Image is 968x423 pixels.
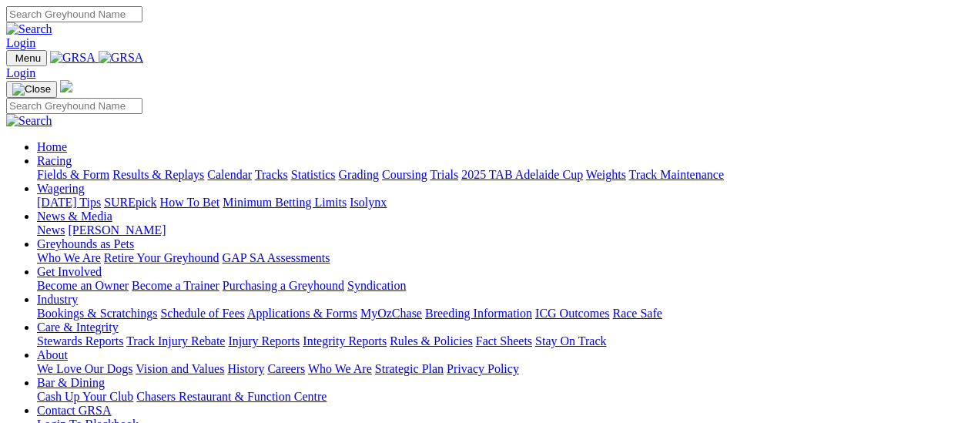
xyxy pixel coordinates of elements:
[37,376,105,389] a: Bar & Dining
[6,50,47,66] button: Toggle navigation
[37,223,65,237] a: News
[425,307,532,320] a: Breeding Information
[104,251,219,264] a: Retire Your Greyhound
[6,36,35,49] a: Login
[339,168,379,181] a: Grading
[37,168,109,181] a: Fields & Form
[586,168,626,181] a: Weights
[390,334,473,347] a: Rules & Policies
[37,251,962,265] div: Greyhounds as Pets
[360,307,422,320] a: MyOzChase
[37,390,962,404] div: Bar & Dining
[6,114,52,128] img: Search
[6,98,142,114] input: Search
[227,362,264,375] a: History
[37,348,68,361] a: About
[37,210,112,223] a: News & Media
[308,362,372,375] a: Who We Are
[223,279,344,292] a: Purchasing a Greyhound
[37,182,85,195] a: Wagering
[430,168,458,181] a: Trials
[37,279,129,292] a: Become an Owner
[629,168,724,181] a: Track Maintenance
[37,334,123,347] a: Stewards Reports
[126,334,225,347] a: Track Injury Rebate
[291,168,336,181] a: Statistics
[447,362,519,375] a: Privacy Policy
[37,196,962,210] div: Wagering
[247,307,357,320] a: Applications & Forms
[6,81,57,98] button: Toggle navigation
[223,251,330,264] a: GAP SA Assessments
[255,168,288,181] a: Tracks
[104,196,156,209] a: SUREpick
[6,22,52,36] img: Search
[37,334,962,348] div: Care & Integrity
[37,362,962,376] div: About
[136,362,224,375] a: Vision and Values
[375,362,444,375] a: Strategic Plan
[160,196,220,209] a: How To Bet
[382,168,427,181] a: Coursing
[6,66,35,79] a: Login
[37,279,962,293] div: Get Involved
[50,51,95,65] img: GRSA
[37,404,111,417] a: Contact GRSA
[476,334,532,347] a: Fact Sheets
[37,321,119,334] a: Care & Integrity
[37,293,78,306] a: Industry
[37,390,133,403] a: Cash Up Your Club
[12,83,51,96] img: Close
[37,168,962,182] div: Racing
[37,196,101,209] a: [DATE] Tips
[160,307,244,320] a: Schedule of Fees
[132,279,219,292] a: Become a Trainer
[347,279,406,292] a: Syndication
[535,334,606,347] a: Stay On Track
[37,237,134,250] a: Greyhounds as Pets
[37,307,157,320] a: Bookings & Scratchings
[6,6,142,22] input: Search
[15,52,41,64] span: Menu
[68,223,166,237] a: [PERSON_NAME]
[228,334,300,347] a: Injury Reports
[350,196,387,209] a: Isolynx
[37,140,67,153] a: Home
[37,154,72,167] a: Racing
[112,168,204,181] a: Results & Replays
[612,307,662,320] a: Race Safe
[461,168,583,181] a: 2025 TAB Adelaide Cup
[60,80,72,92] img: logo-grsa-white.png
[37,223,962,237] div: News & Media
[207,168,252,181] a: Calendar
[99,51,144,65] img: GRSA
[136,390,327,403] a: Chasers Restaurant & Function Centre
[37,362,132,375] a: We Love Our Dogs
[267,362,305,375] a: Careers
[535,307,609,320] a: ICG Outcomes
[37,307,962,321] div: Industry
[37,265,102,278] a: Get Involved
[223,196,347,209] a: Minimum Betting Limits
[37,251,101,264] a: Who We Are
[303,334,387,347] a: Integrity Reports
